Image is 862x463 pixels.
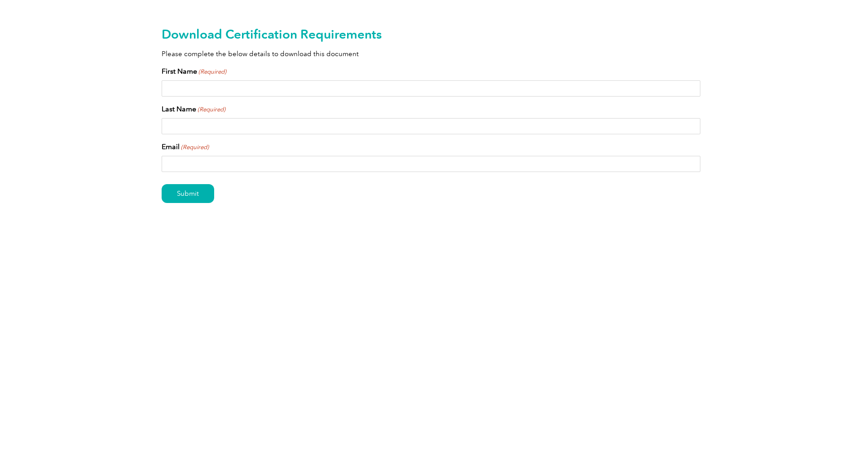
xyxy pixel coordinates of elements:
[162,66,226,77] label: First Name
[198,67,227,76] span: (Required)
[162,49,700,59] p: Please complete the below details to download this document
[162,104,225,115] label: Last Name
[162,184,214,203] input: Submit
[162,27,700,41] h2: Download Certification Requirements
[180,143,209,152] span: (Required)
[197,105,226,114] span: (Required)
[162,141,209,152] label: Email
